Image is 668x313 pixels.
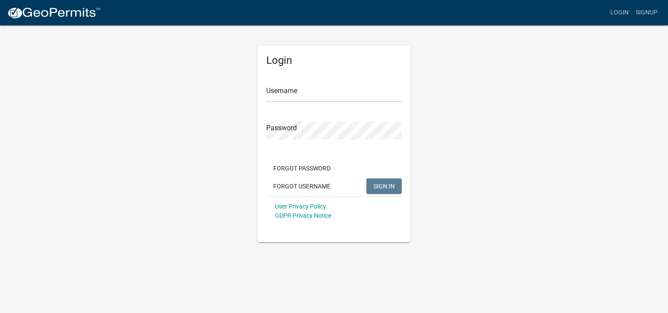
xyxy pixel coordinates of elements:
a: User Privacy Policy [275,203,326,210]
a: Signup [632,4,661,21]
button: Forgot Username [266,178,337,194]
a: GDPR Privacy Notice [275,212,331,219]
a: Login [607,4,632,21]
button: SIGN IN [366,178,402,194]
span: SIGN IN [373,182,395,189]
button: Forgot Password [266,160,337,176]
h5: Login [266,54,402,67]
